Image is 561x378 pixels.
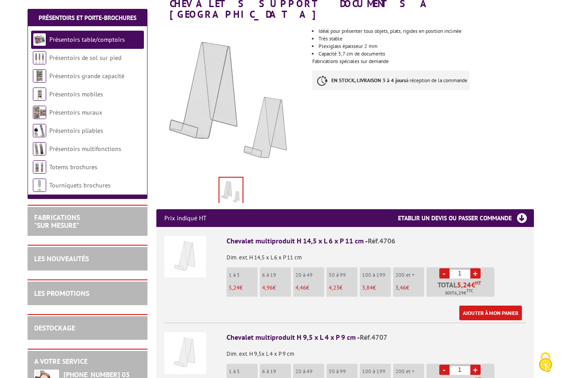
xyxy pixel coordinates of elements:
[295,272,324,278] p: 20 à 49
[33,160,46,174] img: Totems brochures
[429,281,494,297] p: Total
[49,181,111,189] a: Tourniquets brochures
[33,69,46,83] img: Présentoirs grande capacité
[395,368,424,374] p: 200 et +
[33,124,46,137] img: Présentoirs pliables
[227,345,526,357] p: Dim. ext. H 9,5x L 4 x P 9 cm
[156,24,306,174] img: chevalets_4707.jpg
[262,272,291,278] p: 6 à 19
[34,323,75,332] a: DESTOCKAGE
[49,127,103,135] a: Présentoirs pliables
[295,368,324,374] p: 20 à 49
[362,368,391,374] p: 100 à 199
[312,20,540,99] div: Fabrications spéciales sur demande
[331,77,406,84] strong: EN STOCK, LIVRAISON 3 à 4 jours
[470,365,481,375] a: +
[395,284,406,291] span: 3,46
[439,268,450,279] a: -
[49,72,124,80] a: Présentoirs grande capacité
[295,285,324,291] p: €
[229,285,258,291] p: €
[34,358,141,366] h2: A votre service
[318,28,533,34] li: Idéal pour présenter tous objets, plats, rigides en position inclinée
[227,248,526,261] p: Dim. ext. H 14,5 x L 6 x P 11 cm
[362,284,373,291] span: 3,84
[39,14,136,22] a: Présentoirs et Porte-brochures
[49,108,102,116] a: Présentoirs muraux
[459,306,522,320] a: Ajouter à mon panier
[227,332,526,342] div: Chevalet multiproduit H 9,5 x L 4 x P 9 cm -
[530,348,561,378] button: Cookies (fenêtre modale)
[471,281,475,288] span: €
[229,284,239,291] span: 5,24
[475,280,481,286] sup: HT
[329,284,339,291] span: 4,23
[49,54,121,62] a: Présentoirs de sol sur pied
[33,106,46,119] img: Présentoirs muraux
[34,254,89,263] a: LES NOUVEAUTÉS
[49,145,121,153] a: Présentoirs multifonctions
[34,289,89,298] a: LES PROMOTIONS
[457,281,471,288] span: 5,24
[295,284,306,291] span: 4,46
[445,290,473,297] span: Soit €
[329,368,358,374] p: 50 à 99
[49,90,103,98] a: Présentoirs mobiles
[33,142,46,155] img: Présentoirs multifonctions
[360,333,387,342] span: Réf.4707
[318,44,533,49] li: Plexiglass épaisseur 2 mm
[395,272,424,278] p: 200 et +
[439,365,450,375] a: -
[362,272,391,278] p: 100 à 199
[229,368,258,374] p: 1 à 5
[227,236,526,246] div: Chevalet multiproduit H 14,5 x L 6 x P 11 cm -
[318,51,533,56] li: Capacité 3,7 cm de documents
[534,351,557,374] img: Cookies (fenêtre modale)
[329,285,358,291] p: €
[312,71,469,90] p: à réception de la commande
[454,290,464,297] span: 6,29
[33,33,46,46] img: Présentoirs table/comptoirs
[164,332,206,374] img: Chevalet multiproduit H 9,5 x L 4 x P 9 cm
[470,268,481,279] a: +
[398,209,534,227] h3: Etablir un devis ou passer commande
[466,288,473,293] sup: TTC
[33,51,46,64] img: Présentoirs de sol sur pied
[329,272,358,278] p: 50 à 99
[164,209,207,227] p: Prix indiqué HT
[318,36,533,41] li: Très stable
[262,285,291,291] p: €
[49,163,97,171] a: Totems brochures
[395,285,424,291] p: €
[33,179,46,192] img: Tourniquets brochures
[164,236,206,278] img: Chevalet multiproduit H 14,5 x L 6 x P 11 cm
[219,178,243,205] img: chevalets_4707.jpg
[362,285,391,291] p: €
[229,272,258,278] p: 1 à 5
[33,88,46,101] img: Présentoirs mobiles
[262,368,291,374] p: 6 à 19
[262,284,273,291] span: 4,96
[34,213,80,230] a: FABRICATIONS"Sur Mesure"
[49,36,125,44] a: Présentoirs table/comptoirs
[368,236,395,245] span: Réf.4706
